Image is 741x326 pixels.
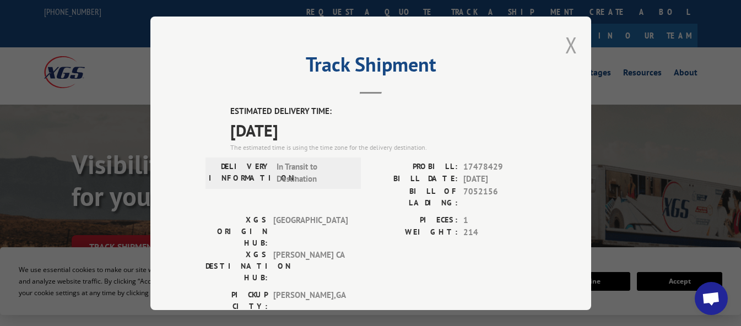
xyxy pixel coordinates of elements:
span: 1 [463,214,536,226]
span: 17478429 [463,160,536,173]
label: XGS ORIGIN HUB: [205,214,268,248]
label: BILL DATE: [371,173,458,186]
span: In Transit to Destination [277,160,351,185]
div: Open chat [695,282,728,315]
label: WEIGHT: [371,226,458,239]
span: 7052156 [463,185,536,208]
span: [DATE] [463,173,536,186]
label: PROBILL: [371,160,458,173]
span: [PERSON_NAME] , GA [273,289,348,312]
span: [DATE] [230,117,536,142]
div: The estimated time is using the time zone for the delivery destination. [230,142,536,152]
label: BILL OF LADING: [371,185,458,208]
label: PIECES: [371,214,458,226]
button: Close modal [565,30,577,59]
label: ESTIMATED DELIVERY TIME: [230,105,536,118]
span: [GEOGRAPHIC_DATA] [273,214,348,248]
label: XGS DESTINATION HUB: [205,248,268,283]
span: 214 [463,226,536,239]
h2: Track Shipment [205,57,536,78]
label: PICKUP CITY: [205,289,268,312]
label: DELIVERY INFORMATION: [209,160,271,185]
span: [PERSON_NAME] CA [273,248,348,283]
